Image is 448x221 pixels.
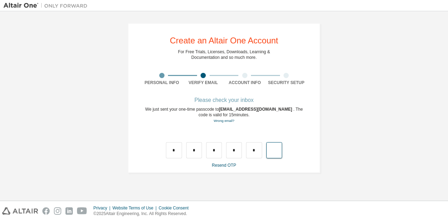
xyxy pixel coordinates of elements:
[219,107,293,112] span: [EMAIL_ADDRESS][DOMAIN_NAME]
[159,205,192,211] div: Cookie Consent
[42,207,50,215] img: facebook.svg
[224,80,266,85] div: Account Info
[141,106,307,124] div: We just sent your one-time passcode to . The code is valid for 15 minutes.
[2,207,38,215] img: altair_logo.svg
[178,49,270,60] div: For Free Trials, Licenses, Downloads, Learning & Documentation and so much more.
[170,36,278,45] div: Create an Altair One Account
[54,207,61,215] img: instagram.svg
[213,119,234,123] a: Go back to the registration form
[93,205,112,211] div: Privacy
[77,207,87,215] img: youtube.svg
[141,98,307,102] div: Please check your inbox
[93,211,193,217] p: © 2025 Altair Engineering, Inc. All Rights Reserved.
[212,163,236,168] a: Resend OTP
[112,205,159,211] div: Website Terms of Use
[65,207,73,215] img: linkedin.svg
[141,80,183,85] div: Personal Info
[3,2,91,9] img: Altair One
[266,80,307,85] div: Security Setup
[183,80,224,85] div: Verify Email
